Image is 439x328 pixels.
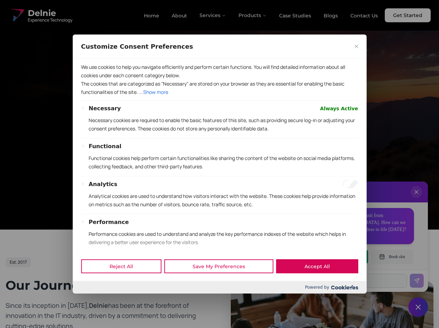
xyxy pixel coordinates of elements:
[89,142,121,150] button: Functional
[164,259,273,273] button: Save My Preferences
[89,218,129,226] button: Performance
[331,285,358,289] img: Cookieyes logo
[355,45,358,48] img: Close
[89,192,358,208] p: Analytical cookies are used to understand how visitors interact with the website. These cookies h...
[276,259,358,273] button: Accept All
[89,230,358,246] p: Performance cookies are used to understand and analyze the key performance indexes of the website...
[320,104,358,112] span: Always Active
[89,180,117,188] button: Analytics
[89,116,358,133] p: Necessary cookies are required to enable the basic features of this site, such as providing secur...
[81,79,358,96] p: The cookies that are categorized as "Necessary" are stored on your browser as they are essential ...
[143,88,168,96] button: Show more
[81,259,161,273] button: Reject All
[81,42,193,50] span: Customize Consent Preferences
[343,180,358,188] input: Enable Analytics
[73,281,366,294] div: Powered by
[81,63,358,79] p: We use cookies to help you navigate efficiently and perform certain functions. You will find deta...
[89,154,358,170] p: Functional cookies help perform certain functionalities like sharing the content of the website o...
[89,104,121,112] button: Necessary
